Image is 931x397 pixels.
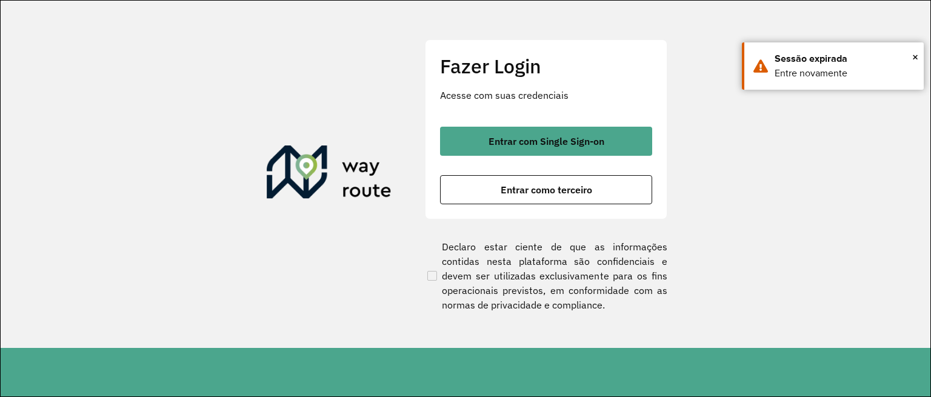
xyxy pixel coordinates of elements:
div: Entre novamente [775,66,915,81]
h2: Fazer Login [440,55,652,78]
button: button [440,127,652,156]
span: Entrar como terceiro [501,185,592,195]
label: Declaro estar ciente de que as informações contidas nesta plataforma são confidenciais e devem se... [425,239,667,312]
span: Entrar com Single Sign-on [489,136,604,146]
img: Roteirizador AmbevTech [267,145,392,204]
div: Sessão expirada [775,52,915,66]
button: Close [912,48,918,66]
span: × [912,48,918,66]
button: button [440,175,652,204]
p: Acesse com suas credenciais [440,88,652,102]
